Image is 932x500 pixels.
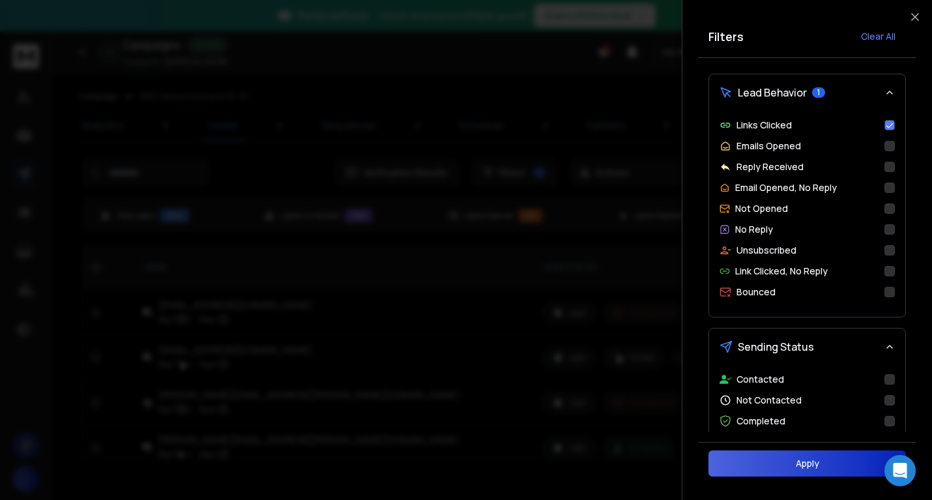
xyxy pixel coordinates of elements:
[736,394,802,407] p: Not Contacted
[735,265,828,278] p: Link Clicked, No Reply
[735,202,788,215] p: Not Opened
[738,339,814,355] span: Sending Status
[738,85,807,100] span: Lead Behavior
[709,74,905,111] button: Lead Behavior1
[735,223,773,236] p: No Reply
[812,87,825,98] span: 1
[709,111,905,317] div: Lead Behavior1
[736,119,792,132] p: Links Clicked
[736,415,785,428] p: Completed
[708,450,906,477] button: Apply
[736,160,804,173] p: Reply Received
[735,181,837,194] p: Email Opened, No Reply
[709,329,905,365] button: Sending Status
[736,244,796,257] p: Unsubscribed
[736,373,784,386] p: Contacted
[736,140,801,153] p: Emails Opened
[708,27,744,46] h2: Filters
[884,455,916,486] div: Open Intercom Messenger
[736,286,776,299] p: Bounced
[851,23,906,50] button: Clear All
